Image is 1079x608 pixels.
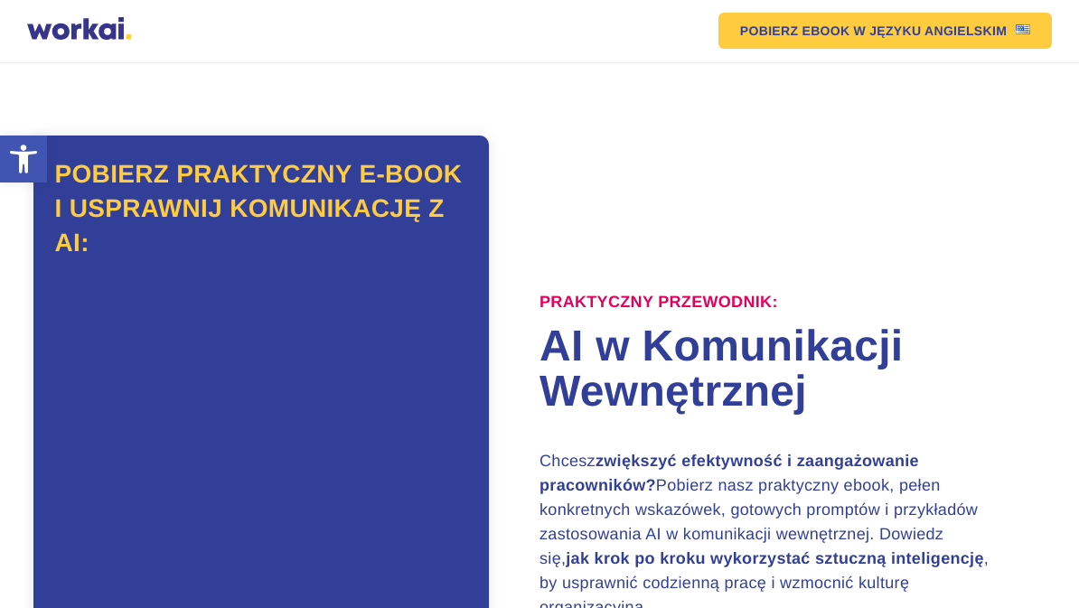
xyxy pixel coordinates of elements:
[539,452,919,494] strong: zwiększyć efektywność i zaangażowanie pracowników?
[539,293,778,313] label: Praktyczny przewodnik:
[566,549,983,567] strong: jak krok po kroku wykorzystać sztuczną inteligencję
[55,157,467,259] h2: Pobierz praktyczny e-book i usprawnij komunikację z AI:
[539,324,1046,415] h1: AI w Komunikacji Wewnętrznej
[1016,24,1030,34] img: US flag
[740,24,850,37] em: POBIERZ EBOOK
[718,13,1052,49] a: POBIERZ EBOOKW JĘZYKU ANGIELSKIMUS flag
